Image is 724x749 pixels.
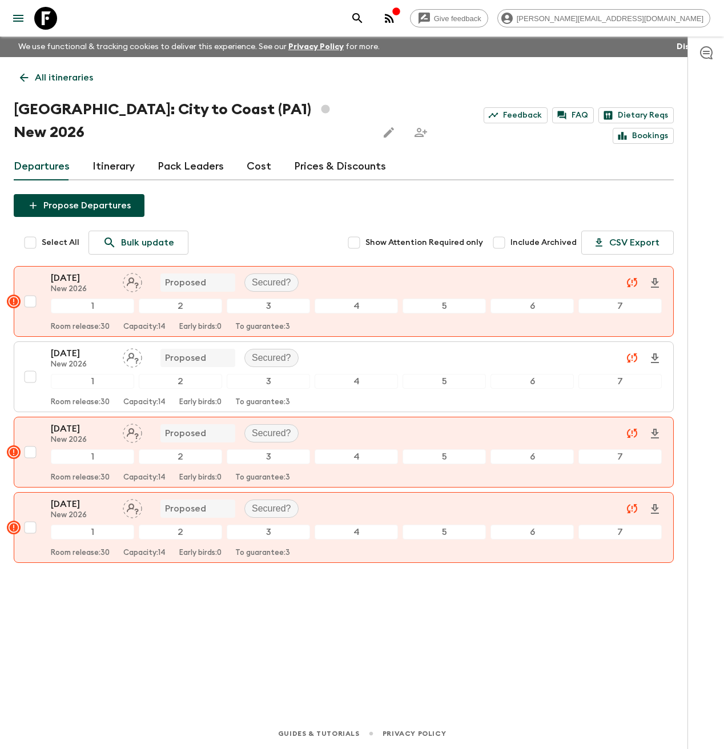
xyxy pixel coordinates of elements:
[51,299,134,313] div: 1
[252,276,291,289] p: Secured?
[139,374,222,389] div: 2
[14,341,674,412] button: [DATE]New 2026Assign pack leaderProposedSecured?1234567Room release:30Capacity:14Early birds:0To ...
[552,107,594,123] a: FAQ
[123,473,166,482] p: Capacity: 14
[578,374,662,389] div: 7
[51,285,114,294] p: New 2026
[578,525,662,539] div: 7
[51,360,114,369] p: New 2026
[51,525,134,539] div: 1
[235,549,290,558] p: To guarantee: 3
[235,473,290,482] p: To guarantee: 3
[490,299,574,313] div: 6
[244,424,299,442] div: Secured?
[410,9,488,27] a: Give feedback
[14,492,674,563] button: [DATE]New 2026Assign pack leaderProposedSecured?1234567Room release:30Capacity:14Early birds:0To ...
[51,271,114,285] p: [DATE]
[165,426,206,440] p: Proposed
[247,153,271,180] a: Cost
[625,351,639,365] svg: Unable to sync - Check prices and secured
[51,549,110,558] p: Room release: 30
[7,7,30,30] button: menu
[14,153,70,180] a: Departures
[490,449,574,464] div: 6
[92,153,135,180] a: Itinerary
[51,436,114,445] p: New 2026
[165,276,206,289] p: Proposed
[14,37,384,57] p: We use functional & tracking cookies to deliver this experience. See our for more.
[14,66,99,89] a: All itineraries
[315,525,398,539] div: 4
[123,323,166,332] p: Capacity: 14
[51,473,110,482] p: Room release: 30
[14,98,368,144] h1: [GEOGRAPHIC_DATA]: City to Coast (PA1) New 2026
[490,525,574,539] div: 6
[625,502,639,516] svg: Unable to sync - Check prices and secured
[244,349,299,367] div: Secured?
[598,107,674,123] a: Dietary Reqs
[51,497,114,511] p: [DATE]
[51,511,114,520] p: New 2026
[123,352,142,361] span: Assign pack leader
[428,14,488,23] span: Give feedback
[278,727,360,740] a: Guides & Tutorials
[365,237,483,248] span: Show Attention Required only
[179,549,222,558] p: Early birds: 0
[227,449,310,464] div: 3
[139,525,222,539] div: 2
[51,398,110,407] p: Room release: 30
[121,236,174,249] p: Bulk update
[403,525,486,539] div: 5
[165,502,206,516] p: Proposed
[315,299,398,313] div: 4
[625,426,639,440] svg: Unable to sync - Check prices and secured
[383,727,446,740] a: Privacy Policy
[165,351,206,365] p: Proposed
[403,299,486,313] div: 5
[294,153,386,180] a: Prices & Discounts
[179,473,222,482] p: Early birds: 0
[409,121,432,144] span: Share this itinerary
[227,525,310,539] div: 3
[403,374,486,389] div: 5
[51,422,114,436] p: [DATE]
[235,323,290,332] p: To guarantee: 3
[510,237,577,248] span: Include Archived
[625,276,639,289] svg: Unable to sync - Check prices and secured
[14,266,674,337] button: [DATE]New 2026Assign pack leaderProposedSecured?1234567Room release:30Capacity:14Early birds:0To ...
[123,427,142,436] span: Assign pack leader
[123,549,166,558] p: Capacity: 14
[484,107,548,123] a: Feedback
[252,426,291,440] p: Secured?
[490,374,574,389] div: 6
[139,449,222,464] div: 2
[244,500,299,518] div: Secured?
[252,502,291,516] p: Secured?
[613,128,674,144] a: Bookings
[51,374,134,389] div: 1
[315,449,398,464] div: 4
[403,449,486,464] div: 5
[139,299,222,313] div: 2
[377,121,400,144] button: Edit this itinerary
[179,398,222,407] p: Early birds: 0
[89,231,188,255] a: Bulk update
[244,273,299,292] div: Secured?
[158,153,224,180] a: Pack Leaders
[288,43,344,51] a: Privacy Policy
[235,398,290,407] p: To guarantee: 3
[346,7,369,30] button: search adventures
[123,276,142,285] span: Assign pack leader
[51,347,114,360] p: [DATE]
[315,374,398,389] div: 4
[648,427,662,441] svg: Download Onboarding
[14,194,144,217] button: Propose Departures
[42,237,79,248] span: Select All
[648,502,662,516] svg: Download Onboarding
[648,276,662,290] svg: Download Onboarding
[51,323,110,332] p: Room release: 30
[123,502,142,512] span: Assign pack leader
[123,398,166,407] p: Capacity: 14
[51,449,134,464] div: 1
[578,299,662,313] div: 7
